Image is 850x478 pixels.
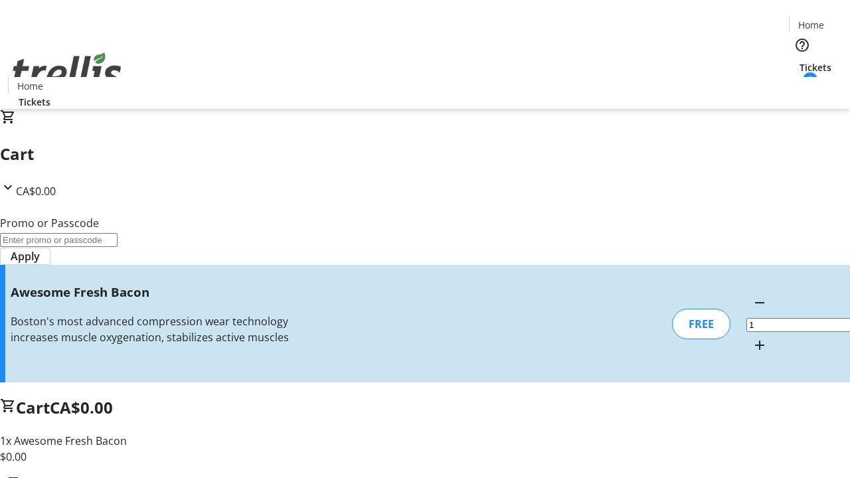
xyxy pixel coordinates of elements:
div: FREE [672,309,730,339]
div: Boston's most advanced compression wear technology increases muscle oxygenation, stabilizes activ... [11,313,301,345]
button: Cart [789,74,815,101]
button: Decrement by one [746,289,773,316]
span: Tickets [19,95,50,109]
span: Home [17,79,43,93]
a: Home [9,79,51,93]
h3: Awesome Fresh Bacon [11,283,301,301]
span: Apply [11,248,40,264]
span: Home [798,18,824,32]
a: Home [790,18,832,32]
span: CA$0.00 [50,396,113,418]
span: Tickets [800,60,831,74]
span: CA$0.00 [16,184,56,199]
button: Help [789,32,815,58]
a: Tickets [789,60,842,74]
button: Increment by one [746,332,773,358]
a: Tickets [8,95,61,109]
img: Orient E2E Organization 5VlIFcayl0's Logo [8,38,126,104]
